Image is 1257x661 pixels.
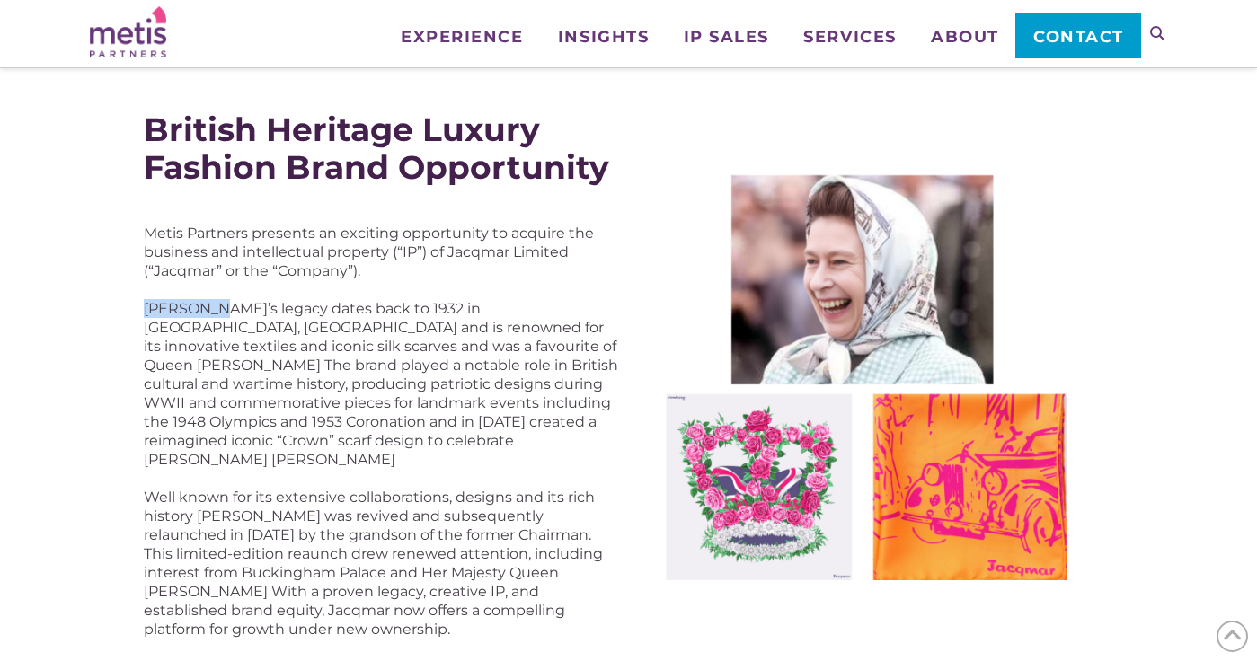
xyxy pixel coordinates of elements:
span: Back to Top [1217,621,1248,652]
strong: British Heritage Luxury Fashion Brand Opportunity [144,110,609,187]
span: IP Sales [684,29,769,45]
p: Well known for its extensive collaborations, designs and its rich history [PERSON_NAME] was reviv... [144,488,620,639]
span: Insights [558,29,649,45]
img: Metis Partners [90,6,166,57]
p: Metis Partners presents an exciting opportunity to acquire the business and intellectual property... [144,224,620,280]
img: Image [638,110,1114,586]
span: Experience [401,29,523,45]
span: About [931,29,999,45]
span: Services [803,29,896,45]
a: Contact [1015,13,1140,58]
p: [PERSON_NAME]’s legacy dates back to 1932 in [GEOGRAPHIC_DATA], [GEOGRAPHIC_DATA] and is renowned... [144,299,620,469]
span: Contact [1033,29,1124,45]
